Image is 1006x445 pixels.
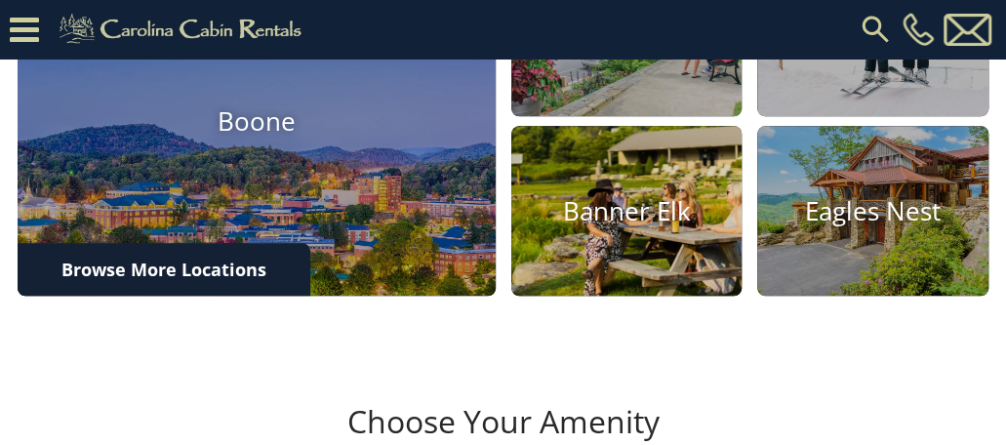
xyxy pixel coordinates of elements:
[898,13,939,46] a: [PHONE_NUMBER]
[49,10,318,49] img: Khaki-logo.png
[757,126,988,297] a: Eagles Nest
[18,105,496,136] h4: Boone
[18,243,310,296] a: Browse More Locations
[757,195,988,225] h4: Eagles Nest
[858,12,893,47] img: search-regular.svg
[511,126,743,297] a: Banner Elk
[511,195,743,225] h4: Banner Elk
